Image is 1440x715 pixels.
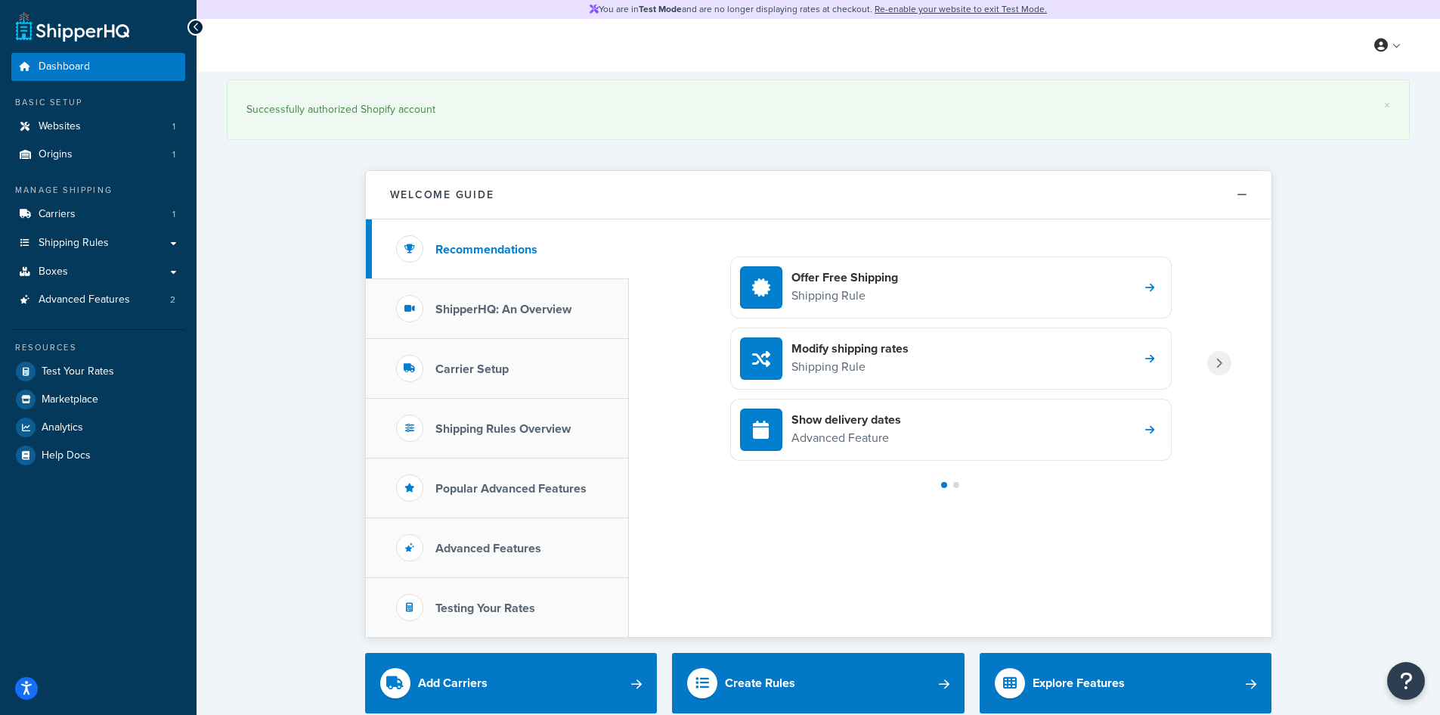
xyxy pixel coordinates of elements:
h4: Show delivery dates [791,412,901,428]
span: Marketplace [42,393,98,406]
span: Advanced Features [39,294,130,306]
span: 2 [170,294,175,306]
span: 1 [172,120,175,133]
a: Carriers1 [11,201,185,228]
a: Marketplace [11,386,185,413]
div: Add Carriers [418,673,488,694]
a: Help Docs [11,442,185,469]
li: Advanced Features [11,286,185,314]
span: Origins [39,148,73,161]
a: Test Your Rates [11,358,185,385]
a: Dashboard [11,53,185,81]
h3: Testing Your Rates [435,602,535,615]
a: Websites1 [11,113,185,141]
a: Explore Features [980,653,1272,713]
div: Explore Features [1033,673,1125,694]
button: Welcome Guide [366,171,1271,219]
h3: Recommendations [435,243,537,256]
span: Boxes [39,266,68,278]
li: Carriers [11,201,185,228]
h4: Offer Free Shipping [791,269,898,286]
span: Test Your Rates [42,365,114,378]
span: 1 [172,148,175,161]
div: Create Rules [725,673,795,694]
span: Analytics [42,421,83,434]
h3: Popular Advanced Features [435,482,587,496]
strong: Test Mode [639,2,682,16]
h3: Shipping Rules Overview [435,422,571,436]
div: Basic Setup [11,96,185,109]
a: Add Carriers [365,653,658,713]
li: Origins [11,141,185,169]
a: Re-enable your website to exit Test Mode. [875,2,1047,16]
div: Successfully authorized Shopify account [246,99,1390,120]
span: Help Docs [42,449,91,462]
span: Dashboard [39,61,90,73]
h2: Welcome Guide [390,189,494,201]
button: Open Resource Center [1387,662,1425,700]
a: Advanced Features2 [11,286,185,314]
a: Shipping Rules [11,229,185,257]
a: Create Rules [672,653,965,713]
h3: ShipperHQ: An Overview [435,303,571,316]
span: 1 [172,208,175,221]
div: Manage Shipping [11,184,185,197]
h4: Modify shipping rates [791,340,909,357]
span: Carriers [39,208,76,221]
a: Analytics [11,414,185,441]
a: Boxes [11,258,185,286]
a: × [1384,99,1390,111]
h3: Carrier Setup [435,362,509,376]
span: Shipping Rules [39,237,109,250]
h3: Advanced Features [435,542,541,555]
div: Resources [11,341,185,354]
a: Origins1 [11,141,185,169]
span: Websites [39,120,81,133]
p: Shipping Rule [791,357,909,377]
p: Shipping Rule [791,286,898,306]
p: Advanced Feature [791,428,901,448]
